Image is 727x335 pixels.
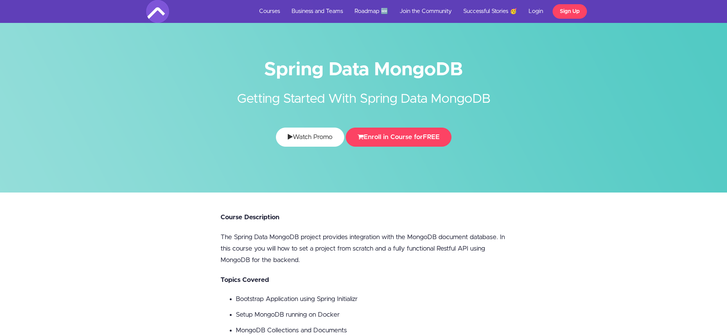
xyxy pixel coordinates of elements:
a: Sign Up [553,4,587,19]
a: Watch Promo [276,128,344,147]
strong: Course Description [221,214,279,220]
span: MongoDB Collections and Documents [236,327,347,333]
p: The Spring Data MongoDB project provides integration with the MongoDB document database. In this ... [221,231,507,266]
li: Bootstrap Application using Spring Initializr [236,294,507,304]
strong: Topics Covered [221,277,269,283]
h2: Getting Started With Spring Data MongoDB [221,78,507,108]
h1: Spring Data MongoDB [146,61,581,78]
span: FREE [423,134,440,140]
button: Enroll in Course forFREE [346,128,451,147]
span: Setup MongoDB running on Docker [236,311,340,318]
